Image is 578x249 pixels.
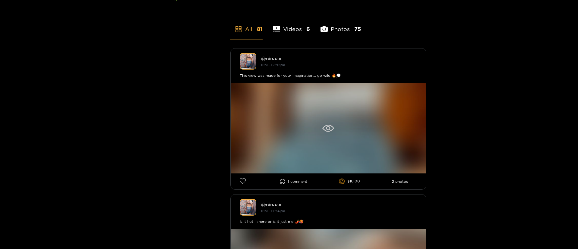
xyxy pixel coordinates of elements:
[392,179,408,184] li: 2 photos
[280,179,307,184] li: 1
[354,25,361,33] span: 75
[235,26,242,33] span: appstore
[261,209,285,213] small: [DATE] 16:54 pm
[240,73,417,79] div: This view was made for your imagination… go wild 🔥💭
[290,179,307,184] span: comment
[339,179,360,185] li: $10.00
[321,12,361,39] li: Photos
[261,56,417,61] div: @ ninaax
[273,12,310,39] li: Videos
[240,199,256,216] img: ninaax
[261,202,417,207] div: @ ninaax
[261,63,285,67] small: [DATE] 22:19 pm
[306,25,310,33] span: 6
[240,219,417,225] div: Is it hot in here or is it just me 🌶️🥵
[240,53,256,70] img: ninaax
[257,25,263,33] span: 81
[230,12,263,39] li: All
